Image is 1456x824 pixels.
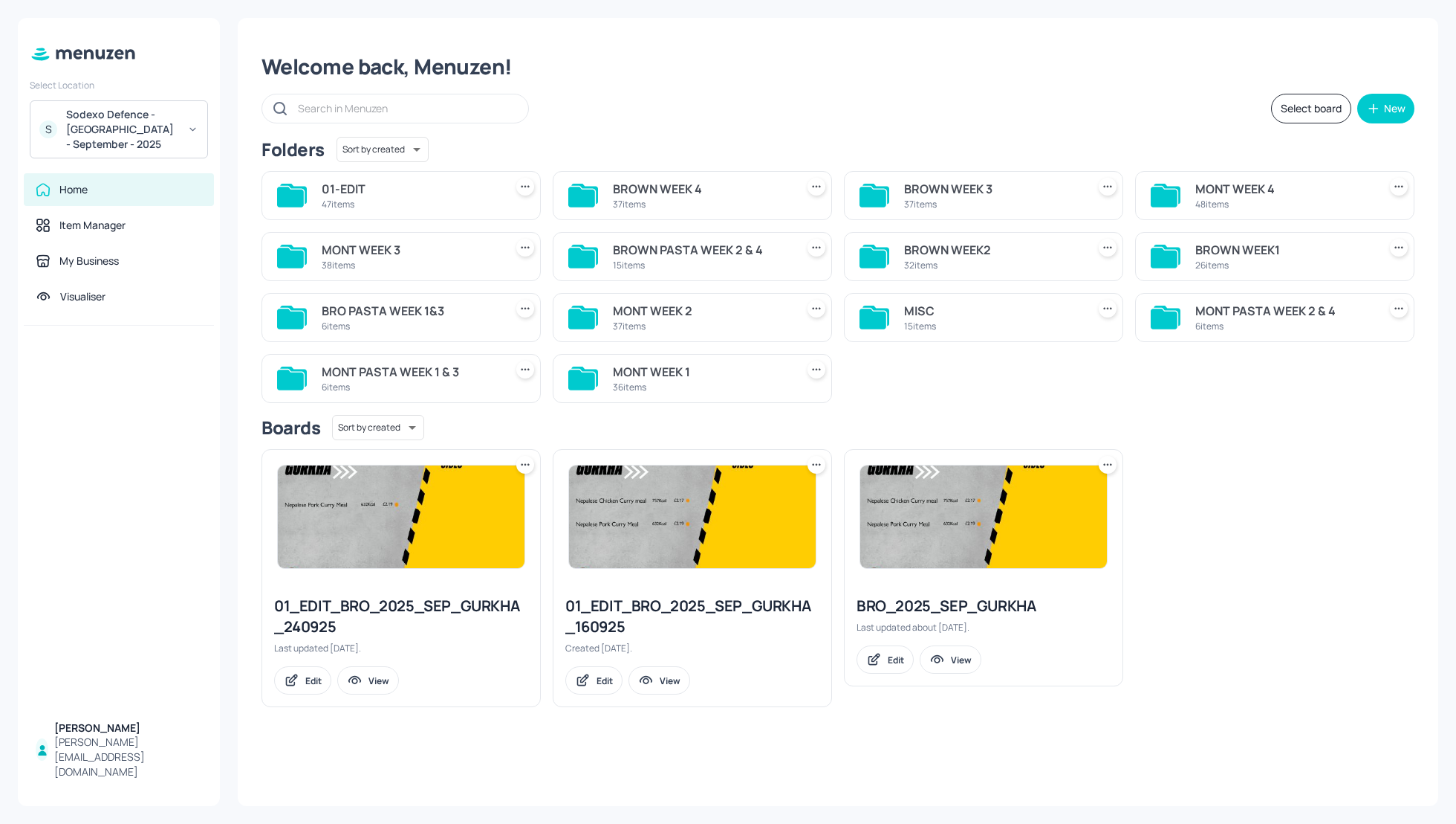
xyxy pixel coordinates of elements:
div: S [39,120,57,138]
button: Select board [1271,94,1351,123]
div: 01-EDIT [322,180,498,198]
div: MISC [904,302,1081,320]
div: BRO_2025_SEP_GURKHA [857,596,1111,617]
div: MONT PASTA WEEK 1 & 3 [322,363,498,381]
div: Edit [305,675,322,687]
div: Boards [261,416,320,440]
div: BROWN WEEK 3 [904,180,1081,198]
div: 37 items [613,320,790,332]
div: Last updated about [DATE]. [857,621,1111,634]
div: 6 items [322,381,498,393]
div: BROWN WEEK1 [1195,241,1372,259]
div: Sort by created [332,413,424,442]
div: 37 items [613,198,790,210]
div: Folders [261,138,325,161]
div: Item Manager [59,218,126,233]
div: New [1384,103,1405,114]
div: Created [DATE]. [565,642,819,654]
div: [PERSON_NAME][EMAIL_ADDRESS][DOMAIN_NAME] [54,735,202,779]
button: New [1357,94,1414,123]
div: 6 items [322,320,498,332]
div: Select Location [30,79,208,91]
div: 01_EDIT_BRO_2025_SEP_GURKHA_240925 [274,596,528,637]
input: Search in Menuzen [298,97,513,119]
div: View [660,675,680,687]
div: 37 items [904,198,1081,210]
div: BROWN PASTA WEEK 2 & 4 [613,241,790,259]
div: Home [59,182,88,197]
div: Welcome back, Menuzen! [261,54,1414,80]
div: MONT WEEK 4 [1195,180,1372,198]
div: 47 items [322,198,498,210]
div: View [368,675,389,687]
div: 15 items [613,259,790,271]
img: 2025-08-27-17563061742593a76efifwe.jpeg [860,466,1107,568]
div: Sort by created [337,135,429,164]
img: 2025-08-27-17563061742593a76efifwe.jpeg [569,466,816,568]
div: 32 items [904,259,1081,271]
div: BROWN WEEK2 [904,241,1081,259]
div: Sodexo Defence - [GEOGRAPHIC_DATA] - September - 2025 [66,107,178,152]
div: 15 items [904,320,1081,332]
div: MONT WEEK 3 [322,241,498,259]
div: 36 items [613,381,790,393]
div: 6 items [1195,320,1372,332]
div: [PERSON_NAME] [54,721,202,736]
div: 26 items [1195,259,1372,271]
div: Edit [888,654,904,666]
div: BRO PASTA WEEK 1&3 [322,302,498,320]
div: MONT WEEK 2 [613,302,790,320]
div: MONT PASTA WEEK 2 & 4 [1195,302,1372,320]
div: Last updated [DATE]. [274,642,528,654]
div: Edit [597,675,613,687]
div: Visualiser [60,289,105,304]
div: BROWN WEEK 4 [613,180,790,198]
div: MONT WEEK 1 [613,363,790,381]
div: View [951,654,972,666]
div: 48 items [1195,198,1372,210]
div: 38 items [322,259,498,271]
img: 2025-09-24-1758725098328n9i9ocamlbi.jpeg [278,466,524,568]
div: My Business [59,254,119,268]
div: 01_EDIT_BRO_2025_SEP_GURKHA_160925 [565,596,819,637]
